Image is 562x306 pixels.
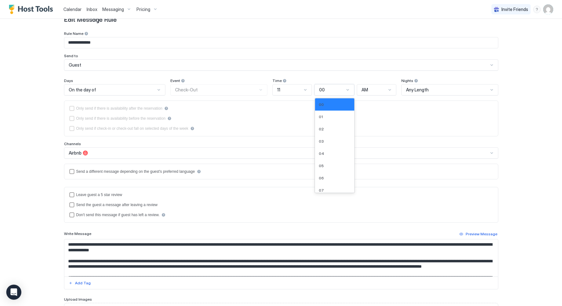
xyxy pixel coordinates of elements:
[64,31,83,36] span: Rule Name
[76,203,158,207] div: Send the guest a message after leaving a review
[319,127,324,131] span: 02
[69,62,81,68] span: Guest
[69,106,493,111] div: afterReservation
[9,5,56,14] a: Host Tools Logo
[319,114,323,119] span: 01
[170,78,180,83] span: Event
[69,169,493,174] div: languagesEnabled
[64,239,498,276] textarea: Input Field
[361,87,368,93] span: AM
[533,6,541,13] div: menu
[76,116,166,121] div: Only send if there is availability before the reservation
[64,78,73,83] span: Days
[69,212,493,217] div: disableMessageAfterReview
[458,230,498,238] button: Preview Message
[319,139,324,144] span: 03
[272,78,282,83] span: Time
[6,285,21,300] div: Open Intercom Messenger
[68,279,92,287] button: Add Tag
[401,78,413,83] span: Nights
[319,102,324,107] span: 00
[69,126,493,131] div: isLimited
[76,126,189,131] div: Only send if check-in or check-out fall on selected days of the week
[102,7,124,12] span: Messaging
[69,87,96,93] span: On the day of
[64,231,91,236] span: Write Message
[466,231,497,237] div: Preview Message
[69,202,493,207] div: sendMessageAfterLeavingReview
[87,7,97,12] span: Inbox
[319,188,324,193] span: 07
[69,116,493,121] div: beforeReservation
[75,280,91,286] div: Add Tag
[406,87,429,93] span: Any Length
[64,141,81,146] span: Channels
[319,87,325,93] span: 00
[64,53,78,58] span: Send to
[277,87,280,93] span: 11
[63,7,82,12] span: Calendar
[69,150,82,156] span: Airbnb
[319,151,324,156] span: 04
[87,6,97,13] a: Inbox
[64,37,498,48] input: Input Field
[76,193,122,197] div: Leave guest a 5 star review
[69,192,493,197] div: reviewEnabled
[319,163,324,168] span: 05
[543,4,553,14] div: User profile
[64,14,498,24] span: Edit Message Rule
[64,297,92,302] span: Upload Images
[76,106,163,111] div: Only send if there is availability after the reservation
[63,6,82,13] a: Calendar
[501,7,528,12] span: Invite Friends
[76,213,160,217] div: Don't send this message if guest has left a review.
[136,7,150,12] span: Pricing
[76,169,195,174] div: Send a different message depending on the guest's preferred language
[319,176,324,180] span: 06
